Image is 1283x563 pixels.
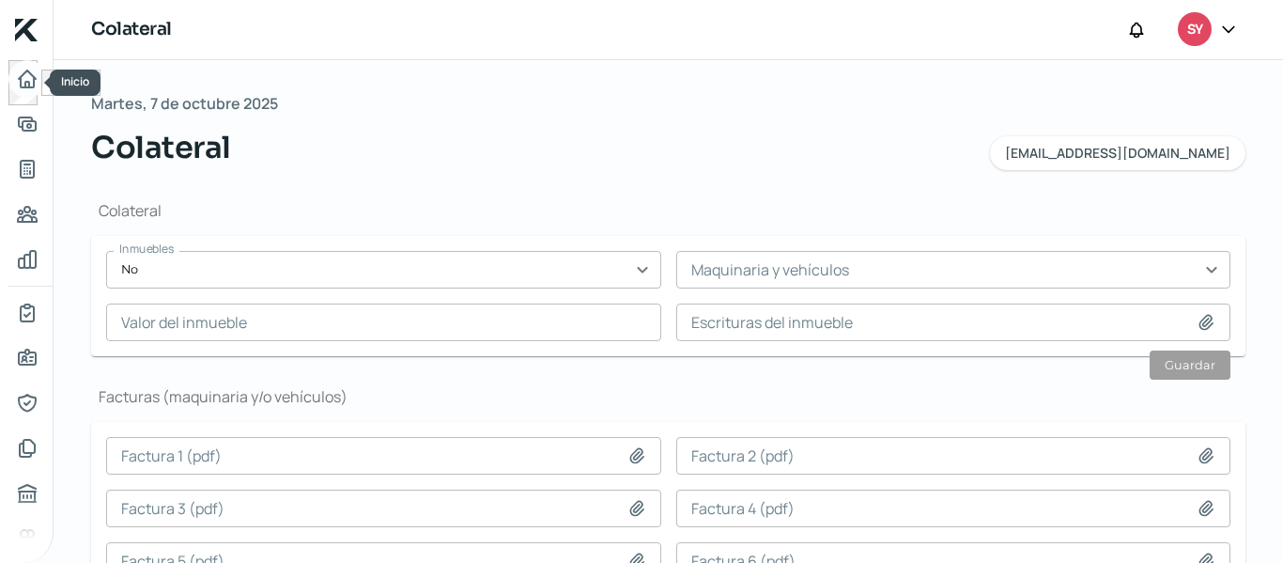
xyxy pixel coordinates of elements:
span: Colateral [91,125,231,170]
h1: Facturas (maquinaria y/o vehículos) [91,386,1245,407]
span: [EMAIL_ADDRESS][DOMAIN_NAME] [1005,147,1230,160]
a: Buró de crédito [8,475,46,512]
a: Adelantar facturas [8,105,46,143]
button: Guardar [1150,351,1230,380]
h1: Colateral [91,16,172,43]
a: Mis finanzas [8,241,46,278]
a: Pago a proveedores [8,195,46,233]
span: Martes, 7 de octubre 2025 [91,90,278,117]
span: Inmuebles [119,241,174,257]
a: Documentos [8,430,46,467]
h1: Colateral [91,200,1245,221]
a: Información general [8,339,46,377]
span: SY [1187,19,1202,41]
a: Representantes [8,384,46,422]
a: Referencias [8,520,46,557]
span: Inicio [61,73,89,89]
a: Tus créditos [8,150,46,188]
a: Inicio [8,60,46,98]
a: Mi contrato [8,294,46,332]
